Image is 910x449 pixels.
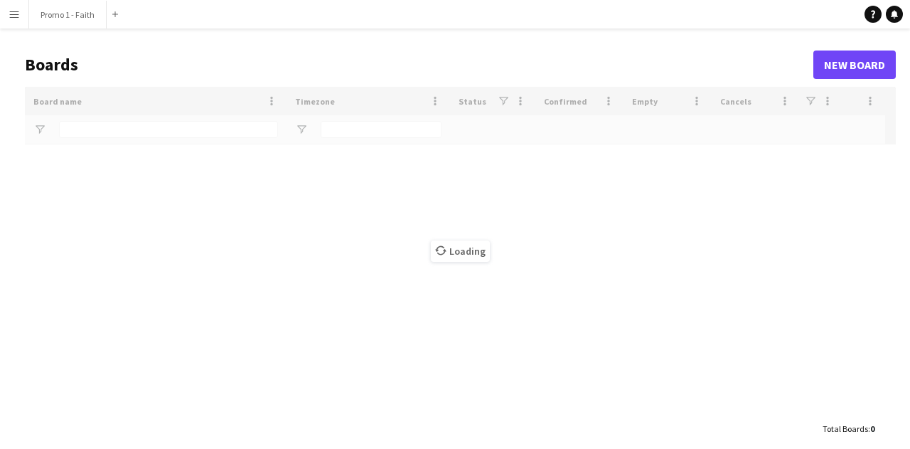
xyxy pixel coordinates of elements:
[25,54,813,75] h1: Boards
[431,241,490,262] span: Loading
[813,51,896,79] a: New Board
[29,1,107,28] button: Promo 1 - Faith
[823,415,874,443] div: :
[823,423,868,434] span: Total Boards
[870,423,874,434] span: 0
